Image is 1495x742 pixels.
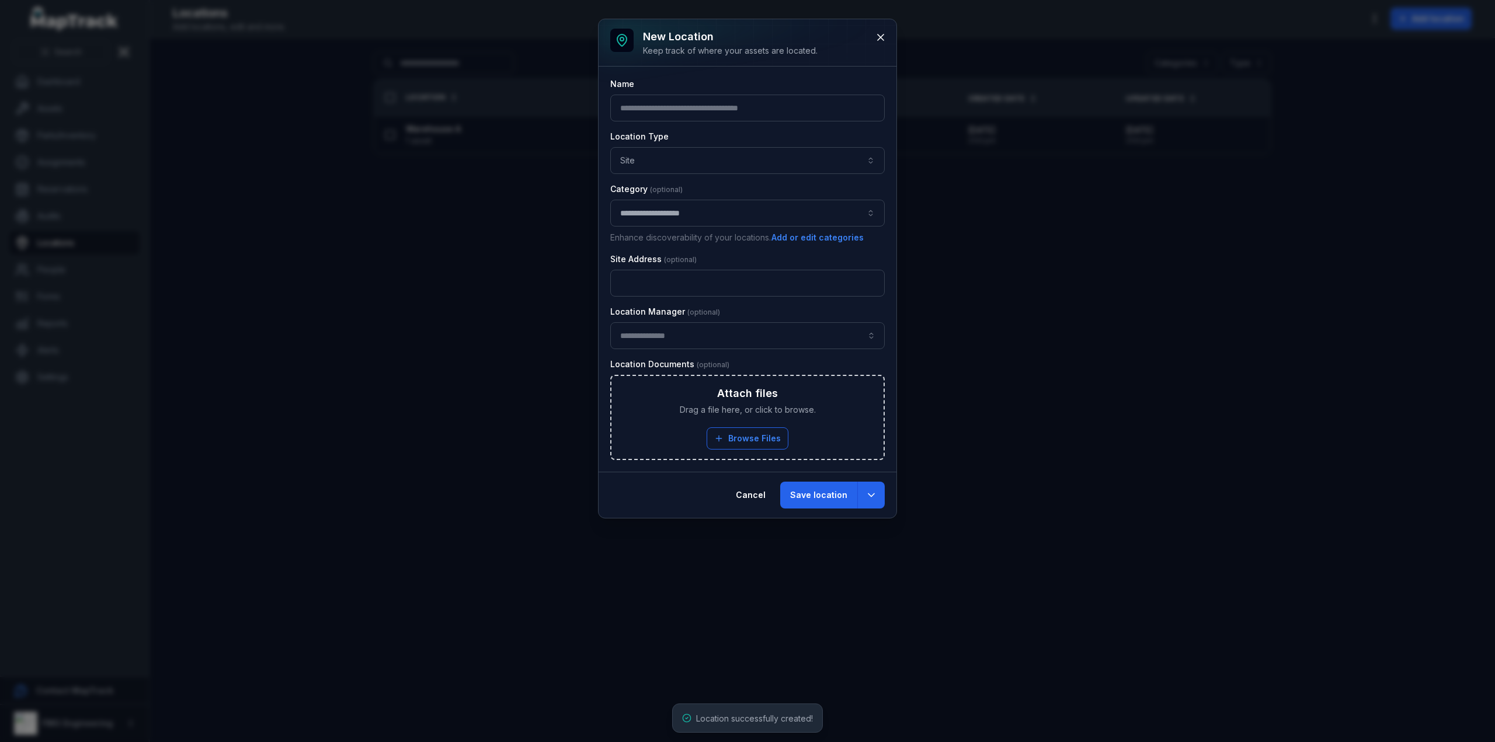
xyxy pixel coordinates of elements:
h3: Attach files [717,385,778,402]
label: Location Documents [610,358,729,370]
label: Name [610,78,634,90]
span: Location successfully created! [696,713,813,723]
button: Add or edit categories [771,231,864,244]
button: Save location [780,482,857,508]
input: location-add:cf[91a96f89-ddfe-4a0e-b84d-24185c4034e8]-label [610,322,885,349]
div: Keep track of where your assets are located. [643,45,818,57]
label: Location Manager [610,306,720,318]
label: Location Type [610,131,669,142]
button: Cancel [726,482,776,508]
button: Browse Files [707,427,788,450]
h3: New location [643,29,818,45]
label: Category [610,183,683,195]
button: Site [610,147,885,174]
label: Site Address [610,253,697,265]
p: Enhance discoverability of your locations. [610,231,885,244]
span: Drag a file here, or click to browse. [680,404,816,416]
